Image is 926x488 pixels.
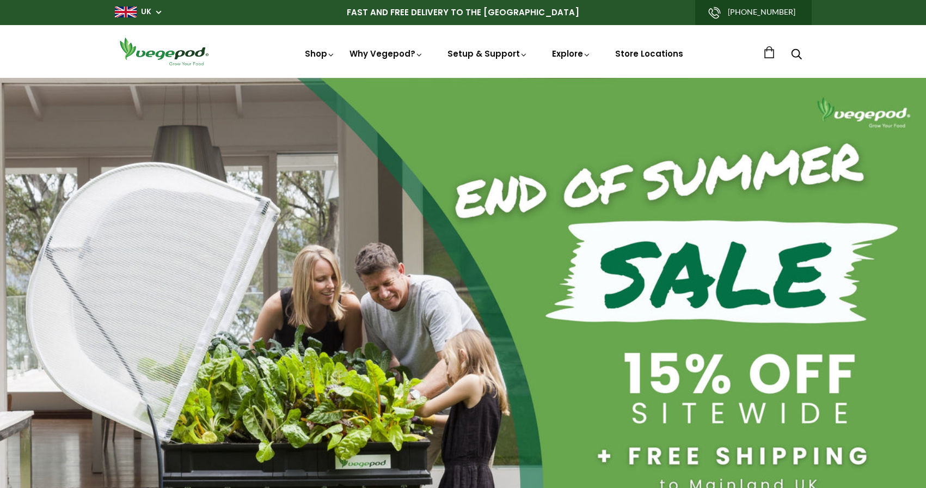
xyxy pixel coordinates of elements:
[305,48,335,59] a: Shop
[349,48,424,59] a: Why Vegepod?
[141,7,151,17] a: UK
[115,7,137,17] img: gb_large.png
[791,50,802,61] a: Search
[447,48,528,59] a: Setup & Support
[552,48,591,59] a: Explore
[615,48,683,59] a: Store Locations
[115,36,213,67] img: Vegepod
